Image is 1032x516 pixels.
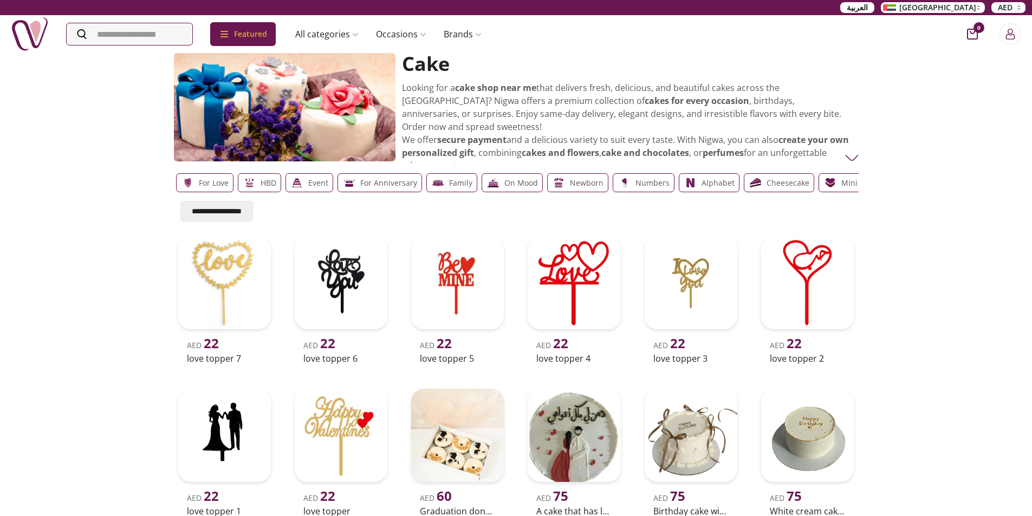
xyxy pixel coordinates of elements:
[210,22,276,46] div: Featured
[204,487,219,505] span: 22
[187,340,219,350] span: AED
[787,334,802,352] span: 22
[486,176,500,190] img: gifts-uae-On mood
[174,53,396,161] img: gifts-uae-cake
[552,176,566,190] img: gifts-uae-Newborn
[437,487,452,505] span: 60
[420,340,452,350] span: AED
[653,340,685,350] span: AED
[402,53,852,75] h2: Cake
[420,352,495,365] h2: love topper 5
[998,2,1012,13] span: AED
[437,134,507,146] strong: secure payment
[402,81,852,172] p: Looking for a that delivers fresh, delicious, and beautiful cakes across the [GEOGRAPHIC_DATA]? N...
[407,232,508,367] a: uae-gifts-love topper 5AED 22love topper 5
[670,487,685,505] span: 75
[303,493,335,503] span: AED
[290,232,392,367] a: uae-gifts-love topper 6AED 22love topper 6
[295,237,387,329] img: uae-gifts-love topper 6
[504,177,538,190] p: On mood
[618,176,631,190] img: gifts-uae-Numbers
[761,389,854,481] img: uae-gifts-White cream cakes for birthday -
[845,151,859,165] img: Cake
[703,147,744,159] strong: perfumes
[367,23,435,45] a: Occasions
[181,176,194,190] img: gifts-uae-For love
[187,493,219,503] span: AED
[261,177,276,190] p: HBD
[702,177,735,190] p: Alphabet
[536,352,612,365] h2: love topper 4
[243,176,256,190] img: gifts-uae-HBD
[770,352,845,365] h2: love topper 2
[823,176,837,190] img: gifts-uae-mini cake
[553,334,568,352] span: 22
[684,176,697,190] img: gifts-uae-Alphabet
[290,176,304,190] img: gifts-uae-Event
[536,493,568,503] span: AED
[570,177,603,190] p: Newborn
[320,334,335,352] span: 22
[303,352,379,365] h2: love topper 6
[528,389,620,481] img: uae-gifts-A cake that has lasted for me all the years
[411,389,504,481] img: uae-gifts-Graduation Donuts by NJD
[295,389,387,481] img: uae-gifts-love topper
[320,487,335,505] span: 22
[967,29,978,40] button: cart-button
[881,2,985,13] button: [GEOGRAPHIC_DATA]
[67,23,192,45] input: Search
[770,493,802,503] span: AED
[847,2,868,13] span: العربية
[11,15,49,53] img: Nigwa-uae-gifts
[455,82,536,94] strong: cake shop near me
[761,237,854,329] img: uae-gifts-love topper 2
[420,493,452,503] span: AED
[749,176,762,190] img: gifts-uae-Cheesecake
[411,237,504,329] img: uae-gifts-love topper 5
[360,177,417,190] p: For Anniversary
[553,487,568,505] span: 75
[999,23,1021,45] button: Login
[787,487,802,505] span: 75
[523,232,625,367] a: uae-gifts-love topper 4AED 22love topper 4
[645,389,737,481] img: uae-gifts-Birthday cake with brown ribbon
[303,340,335,350] span: AED
[653,352,729,365] h2: love topper 3
[187,352,262,365] h2: love topper 7
[770,340,802,350] span: AED
[635,177,670,190] p: Numbers
[178,389,271,481] img: uae-gifts-love topper 1
[883,4,896,11] img: Arabic_dztd3n.png
[645,95,749,107] strong: cakes for every occasion
[670,334,685,352] span: 22
[174,232,275,367] a: uae-gifts-love topper 7AED 22love topper 7
[449,177,472,190] p: Family
[199,177,229,190] p: For love
[536,340,568,350] span: AED
[601,147,689,159] strong: cake and chocolates
[522,147,599,159] strong: cakes and flowers
[653,493,685,503] span: AED
[287,23,367,45] a: All categories
[640,232,742,367] a: uae-gifts-love topper 3AED 22love topper 3
[437,334,452,352] span: 22
[178,237,271,329] img: uae-gifts-love topper 7
[528,237,620,329] img: uae-gifts-love topper 4
[308,177,328,190] p: Event
[991,2,1025,13] button: AED
[431,176,445,190] img: gifts-uae-Family
[204,334,219,352] span: 22
[973,22,984,33] span: 0
[342,176,356,190] img: gifts-uae-For Anniversary
[899,2,976,13] span: [GEOGRAPHIC_DATA]
[767,177,809,190] p: Cheesecake
[435,23,490,45] a: Brands
[841,177,877,190] p: mini cake
[645,237,737,329] img: uae-gifts-love topper 3
[757,232,858,367] a: uae-gifts-love topper 2AED 22love topper 2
